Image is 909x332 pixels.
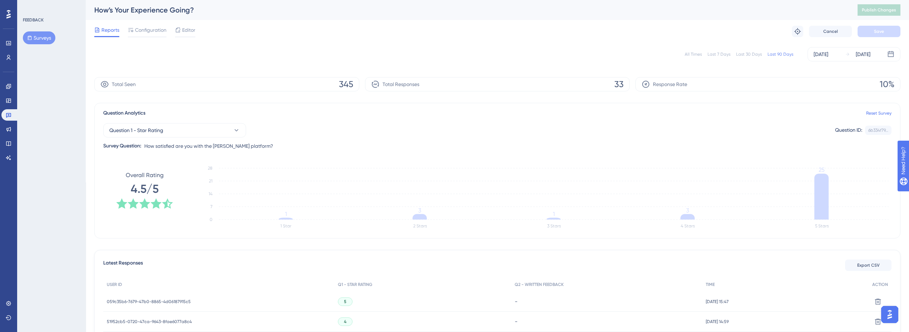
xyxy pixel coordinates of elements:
[182,26,195,34] span: Editor
[866,110,891,116] a: Reset Survey
[809,26,852,37] button: Cancel
[736,51,762,57] div: Last 30 Days
[614,79,624,90] span: 33
[515,282,564,287] span: Q2 - WRITTEN FEEDBACK
[209,178,213,183] tspan: 21
[553,211,555,217] tspan: 1
[344,319,346,325] span: 4
[858,26,900,37] button: Save
[686,207,689,214] tspan: 3
[209,191,213,196] tspan: 14
[23,31,55,44] button: Surveys
[208,166,213,171] tspan: 28
[857,262,880,268] span: Export CSV
[856,50,870,59] div: [DATE]
[94,5,840,15] div: How’s Your Experience Going?
[681,223,695,228] text: 4 Stars
[131,181,159,197] span: 4.5/5
[819,166,825,173] tspan: 25
[872,282,888,287] span: ACTION
[706,299,729,305] span: [DATE] 15:47
[515,298,699,305] div: -
[880,79,894,90] span: 10%
[383,80,419,89] span: Total Responses
[413,223,427,228] text: 2 Stars
[103,123,246,137] button: Question 1 - Star Rating
[879,304,900,325] iframe: UserGuiding AI Assistant Launcher
[107,319,192,325] span: 51952cb5-0720-47ca-9643-8fae6077a8c4
[815,223,829,228] text: 5 Stars
[107,282,122,287] span: USER ID
[109,126,163,135] span: Question 1 - Star Rating
[858,4,900,16] button: Publish Changes
[338,282,372,287] span: Q1 - STAR RATING
[708,51,730,57] div: Last 7 Days
[814,50,828,59] div: [DATE]
[685,51,702,57] div: All Times
[868,127,888,133] div: 6b334f79...
[280,223,291,228] text: 1 Star
[144,142,273,150] span: How satisfied are you with the [PERSON_NAME] platform?
[768,51,793,57] div: Last 90 Days
[547,223,561,228] text: 3 Stars
[17,2,45,10] span: Need Help?
[103,109,145,117] span: Question Analytics
[126,171,164,180] span: Overall Rating
[103,259,143,272] span: Latest Responses
[706,282,715,287] span: TIME
[845,260,891,271] button: Export CSV
[101,26,119,34] span: Reports
[835,126,862,135] div: Question ID:
[653,80,687,89] span: Response Rate
[862,7,896,13] span: Publish Changes
[103,142,141,150] div: Survey Question:
[107,299,191,305] span: 059c35b6-7679-47b0-8865-4d06187915c5
[339,79,353,90] span: 345
[823,29,838,34] span: Cancel
[23,17,44,23] div: FEEDBACK
[210,204,213,209] tspan: 7
[112,80,136,89] span: Total Seen
[874,29,884,34] span: Save
[418,207,421,214] tspan: 3
[706,319,729,325] span: [DATE] 14:59
[344,299,346,305] span: 5
[285,211,287,217] tspan: 1
[210,217,213,222] tspan: 0
[135,26,166,34] span: Configuration
[515,318,699,325] div: -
